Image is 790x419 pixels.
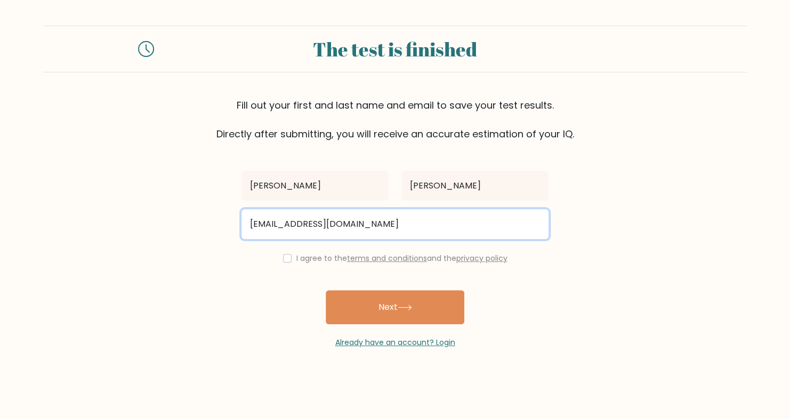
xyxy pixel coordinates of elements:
input: Last name [401,171,549,201]
input: Email [241,209,549,239]
div: Fill out your first and last name and email to save your test results. Directly after submitting,... [43,98,747,141]
a: terms and conditions [347,253,427,264]
label: I agree to the and the [296,253,507,264]
button: Next [326,290,464,324]
input: First name [241,171,389,201]
a: privacy policy [456,253,507,264]
a: Already have an account? Login [335,337,455,348]
div: The test is finished [167,35,623,63]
